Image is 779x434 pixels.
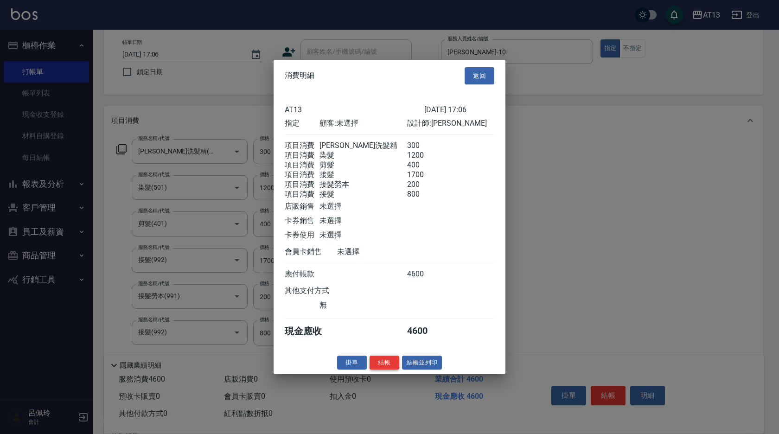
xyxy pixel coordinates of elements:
[319,160,407,170] div: 剪髮
[285,325,337,337] div: 現金應收
[370,355,399,370] button: 結帳
[319,216,407,225] div: 未選擇
[319,179,407,189] div: 接髮勞本
[285,216,319,225] div: 卡券銷售
[319,118,407,128] div: 顧客: 未選擇
[407,118,494,128] div: 設計師: [PERSON_NAME]
[465,67,494,84] button: 返回
[319,300,407,310] div: 無
[337,355,367,370] button: 掛單
[285,140,319,150] div: 項目消費
[285,71,314,80] span: 消費明細
[285,118,319,128] div: 指定
[402,355,442,370] button: 結帳並列印
[285,150,319,160] div: 項目消費
[319,230,407,240] div: 未選擇
[285,201,319,211] div: 店販銷售
[285,160,319,170] div: 項目消費
[407,140,442,150] div: 300
[285,170,319,179] div: 項目消費
[319,150,407,160] div: 染髮
[337,247,424,256] div: 未選擇
[407,269,442,279] div: 4600
[285,230,319,240] div: 卡券使用
[407,170,442,179] div: 1700
[319,170,407,179] div: 接髮
[407,189,442,199] div: 800
[407,179,442,189] div: 200
[407,150,442,160] div: 1200
[319,189,407,199] div: 接髮
[285,179,319,189] div: 項目消費
[407,325,442,337] div: 4600
[285,286,355,295] div: 其他支付方式
[285,247,337,256] div: 會員卡銷售
[285,269,319,279] div: 應付帳款
[424,105,494,114] div: [DATE] 17:06
[285,105,424,114] div: AT13
[285,189,319,199] div: 項目消費
[319,201,407,211] div: 未選擇
[319,140,407,150] div: [PERSON_NAME]洗髮精
[407,160,442,170] div: 400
